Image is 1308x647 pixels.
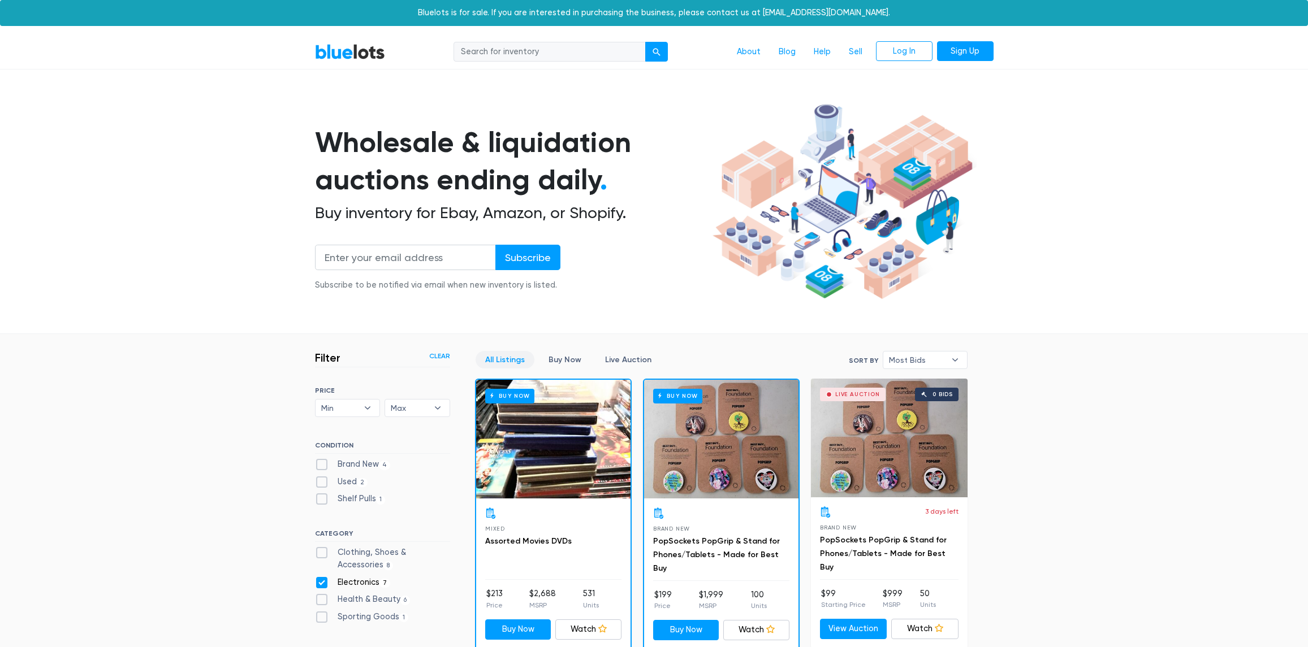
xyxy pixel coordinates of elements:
span: 8 [383,561,394,570]
span: . [600,163,607,197]
input: Search for inventory [454,42,646,62]
li: $1,999 [699,589,723,611]
a: Buy Now [644,380,798,498]
span: 4 [379,461,391,470]
p: MSRP [699,601,723,611]
p: Units [583,600,599,610]
h1: Wholesale & liquidation auctions ending daily [315,124,709,199]
span: 1 [399,613,409,622]
img: hero-ee84e7d0318cb26816c560f6b4441b76977f77a177738b4e94f68c95b2b83dbb.png [709,99,977,305]
a: Assorted Movies DVDs [485,536,572,546]
a: All Listings [476,351,534,368]
span: Brand New [653,526,690,532]
a: PopSockets PopGrip & Stand for Phones/Tablets - Made for Best Buy [820,535,947,572]
a: Sign Up [937,41,994,62]
a: Log In [876,41,933,62]
span: Min [321,400,359,416]
span: 6 [400,596,411,605]
span: Mixed [485,526,505,532]
a: PopSockets PopGrip & Stand for Phones/Tablets - Made for Best Buy [653,536,780,573]
div: 0 bids [933,392,953,397]
p: Price [486,600,503,610]
h6: CATEGORY [315,529,450,542]
p: Price [654,601,672,611]
li: $199 [654,589,672,611]
h6: Buy Now [485,389,534,403]
li: 100 [751,589,767,611]
label: Shelf Pulls [315,493,386,505]
a: Live Auction 0 bids [811,379,968,497]
h6: PRICE [315,387,450,394]
label: Clothing, Shoes & Accessories [315,546,450,571]
a: Buy Now [539,351,591,368]
h3: Filter [315,351,340,364]
p: 3 days left [925,506,959,516]
li: $999 [883,588,903,610]
a: Watch [891,619,959,639]
a: Watch [555,619,621,640]
a: About [728,41,770,63]
p: MSRP [529,600,556,610]
a: Blog [770,41,805,63]
span: 7 [379,579,391,588]
p: Units [920,600,936,610]
p: MSRP [883,600,903,610]
b: ▾ [943,351,967,368]
label: Health & Beauty [315,593,411,606]
a: Buy Now [476,380,631,498]
a: Help [805,41,840,63]
span: Brand New [820,524,857,531]
a: Buy Now [485,619,551,640]
p: Units [751,601,767,611]
li: $213 [486,588,503,610]
label: Brand New [315,458,391,471]
span: 1 [376,496,386,505]
span: Max [391,400,428,416]
a: Buy Now [653,620,719,640]
a: BlueLots [315,44,385,60]
span: Most Bids [889,351,946,368]
li: 531 [583,588,599,610]
a: Live Auction [595,351,661,368]
li: $2,688 [529,588,556,610]
h2: Buy inventory for Ebay, Amazon, or Shopify. [315,203,709,223]
label: Sort By [849,355,878,366]
b: ▾ [356,400,379,416]
h6: Buy Now [653,389,702,403]
div: Subscribe to be notified via email when new inventory is listed. [315,279,560,292]
li: 50 [920,588,936,610]
div: Live Auction [835,392,880,397]
h6: CONDITION [315,441,450,454]
label: Sporting Goods [315,611,409,623]
label: Used [315,476,368,488]
span: 2 [357,478,368,487]
a: Watch [723,620,789,640]
a: Clear [429,351,450,361]
b: ▾ [426,400,450,416]
input: Subscribe [495,245,560,270]
input: Enter your email address [315,245,496,270]
li: $99 [821,588,866,610]
a: Sell [840,41,871,63]
label: Electronics [315,576,391,589]
p: Starting Price [821,600,866,610]
a: View Auction [820,619,887,639]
